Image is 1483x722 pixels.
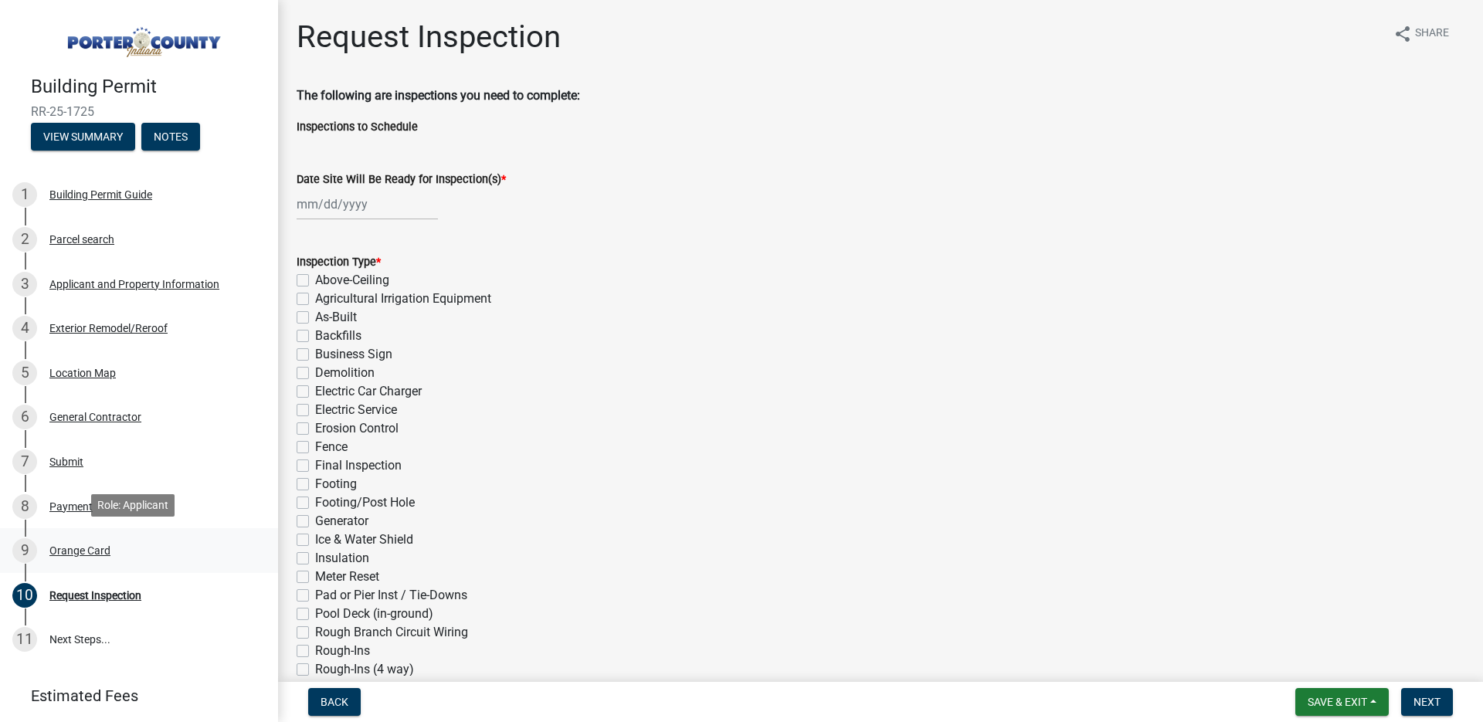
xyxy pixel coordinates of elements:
span: Share [1415,25,1449,43]
label: Final Inspection [315,456,402,475]
div: 7 [12,449,37,474]
span: RR-25-1725 [31,104,247,119]
label: Footing/Post Hole [315,493,415,512]
button: shareShare [1381,19,1461,49]
button: Next [1401,688,1453,716]
label: Demolition [315,364,375,382]
label: Electric Car Charger [315,382,422,401]
label: Above-Ceiling [315,271,389,290]
label: Rough-Ins [315,642,370,660]
img: Porter County, Indiana [31,16,253,59]
label: Generator [315,512,368,530]
div: 4 [12,316,37,341]
div: 9 [12,538,37,563]
span: Back [321,696,348,708]
button: Save & Exit [1295,688,1389,716]
label: Footing [315,475,357,493]
div: 8 [12,494,37,519]
span: Next [1413,696,1441,708]
div: Applicant and Property Information [49,279,219,290]
label: Inspection Type [297,257,381,268]
label: Ice & Water Shield [315,530,413,549]
div: Payment [49,501,93,512]
div: Request Inspection [49,590,141,601]
label: Inspections to Schedule [297,122,418,133]
wm-modal-confirm: Notes [141,131,200,144]
div: 6 [12,405,37,429]
wm-modal-confirm: Summary [31,131,135,144]
label: Meter Reset [315,568,379,586]
div: Orange Card [49,545,110,556]
a: Estimated Fees [12,680,253,711]
div: Exterior Remodel/Reroof [49,323,168,334]
label: Pool Deck (in-ground) [315,605,433,623]
i: share [1393,25,1412,43]
div: Building Permit Guide [49,189,152,200]
h1: Request Inspection [297,19,561,56]
label: Rough-Ins (4 way) [315,660,414,679]
label: Date Site Will Be Ready for Inspection(s) [297,175,506,185]
div: Submit [49,456,83,467]
div: 2 [12,227,37,252]
strong: The following are inspections you need to complete: [297,88,580,103]
input: mm/dd/yyyy [297,188,438,220]
button: Notes [141,123,200,151]
div: 1 [12,182,37,207]
label: Erosion Control [315,419,399,438]
label: Business Sign [315,345,392,364]
div: 5 [12,361,37,385]
label: Agricultural Irrigation Equipment [315,290,491,308]
div: 11 [12,627,37,652]
div: 10 [12,583,37,608]
label: As-Built [315,308,357,327]
div: Location Map [49,368,116,378]
label: Fence [315,438,348,456]
span: Save & Exit [1308,696,1367,708]
button: View Summary [31,123,135,151]
label: Insulation [315,549,369,568]
button: Back [308,688,361,716]
label: Pad or Pier Inst / Tie-Downs [315,586,467,605]
div: 3 [12,272,37,297]
div: Role: Applicant [91,494,175,517]
label: Backfills [315,327,361,345]
label: Electric Service [315,401,397,419]
h4: Building Permit [31,76,266,98]
div: General Contractor [49,412,141,422]
label: Rough Branch Circuit Wiring [315,623,468,642]
div: Parcel search [49,234,114,245]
